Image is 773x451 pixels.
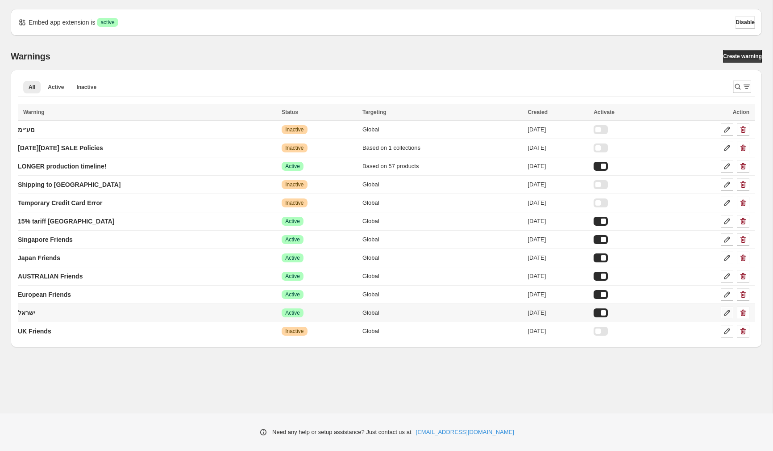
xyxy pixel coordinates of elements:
[723,53,762,60] span: Create warning
[18,232,73,247] a: Singapore Friends
[18,122,35,137] a: מע״מ
[594,109,615,115] span: Activate
[48,84,64,91] span: Active
[18,217,115,226] p: 15% tariff [GEOGRAPHIC_DATA]
[285,254,300,261] span: Active
[18,287,71,302] a: European Friends
[285,126,303,133] span: Inactive
[362,217,522,226] div: Global
[18,198,103,207] p: Temporary Credit Card Error
[285,309,300,316] span: Active
[362,235,522,244] div: Global
[736,16,755,29] button: Disable
[18,290,71,299] p: European Friends
[528,308,588,317] div: [DATE]
[528,217,588,226] div: [DATE]
[18,272,83,281] p: AUSTRALIAN Friends
[528,235,588,244] div: [DATE]
[18,214,115,228] a: 15% tariff [GEOGRAPHIC_DATA]
[528,253,588,262] div: [DATE]
[528,272,588,281] div: [DATE]
[285,181,303,188] span: Inactive
[285,144,303,152] span: Inactive
[282,109,298,115] span: Status
[362,143,522,152] div: Based on 1 collections
[528,290,588,299] div: [DATE]
[18,251,60,265] a: Japan Friends
[362,125,522,134] div: Global
[18,141,103,155] a: [DATE][DATE] SALE Policies
[285,273,300,280] span: Active
[18,308,35,317] p: ישראל
[362,180,522,189] div: Global
[362,272,522,281] div: Global
[18,125,35,134] p: מע״מ
[18,180,121,189] p: Shipping to [GEOGRAPHIC_DATA]
[100,19,114,26] span: active
[18,162,106,171] p: LONGER production timeline!
[18,253,60,262] p: Japan Friends
[76,84,96,91] span: Inactive
[18,143,103,152] p: [DATE][DATE] SALE Policies
[18,306,35,320] a: ישראל
[723,50,762,63] a: Create warning
[528,162,588,171] div: [DATE]
[285,218,300,225] span: Active
[285,199,303,207] span: Inactive
[362,308,522,317] div: Global
[733,109,749,115] span: Action
[285,163,300,170] span: Active
[362,198,522,207] div: Global
[362,290,522,299] div: Global
[18,324,51,338] a: UK Friends
[528,327,588,336] div: [DATE]
[362,327,522,336] div: Global
[362,162,522,171] div: Based on 57 products
[362,253,522,262] div: Global
[528,109,548,115] span: Created
[18,327,51,336] p: UK Friends
[528,180,588,189] div: [DATE]
[528,198,588,207] div: [DATE]
[18,269,83,283] a: AUSTRALIAN Friends
[285,291,300,298] span: Active
[733,80,751,93] button: Search and filter results
[29,18,95,27] p: Embed app extension is
[23,109,45,115] span: Warning
[528,143,588,152] div: [DATE]
[362,109,386,115] span: Targeting
[416,428,514,437] a: [EMAIL_ADDRESS][DOMAIN_NAME]
[285,328,303,335] span: Inactive
[18,159,106,173] a: LONGER production timeline!
[18,177,121,192] a: Shipping to [GEOGRAPHIC_DATA]
[285,236,300,243] span: Active
[18,235,73,244] p: Singapore Friends
[736,19,755,26] span: Disable
[11,51,50,62] h2: Warnings
[29,84,35,91] span: All
[528,125,588,134] div: [DATE]
[18,196,103,210] a: Temporary Credit Card Error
